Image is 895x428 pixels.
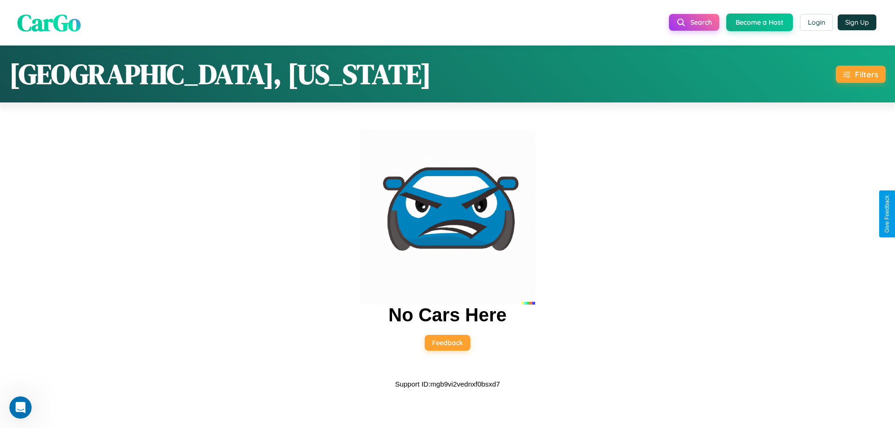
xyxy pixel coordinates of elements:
div: Give Feedback [884,195,890,233]
button: Search [669,14,719,31]
p: Support ID: mgb9vi2vednxf0bsxd7 [395,378,500,390]
img: car [360,129,535,305]
button: Become a Host [726,14,793,31]
button: Login [800,14,833,31]
h2: No Cars Here [388,305,506,326]
button: Filters [836,66,886,83]
button: Sign Up [838,14,876,30]
div: Filters [855,69,878,79]
span: CarGo [17,6,81,38]
iframe: Intercom live chat [9,396,32,419]
span: Search [690,18,712,27]
h1: [GEOGRAPHIC_DATA], [US_STATE] [9,55,431,93]
button: Feedback [425,335,470,351]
